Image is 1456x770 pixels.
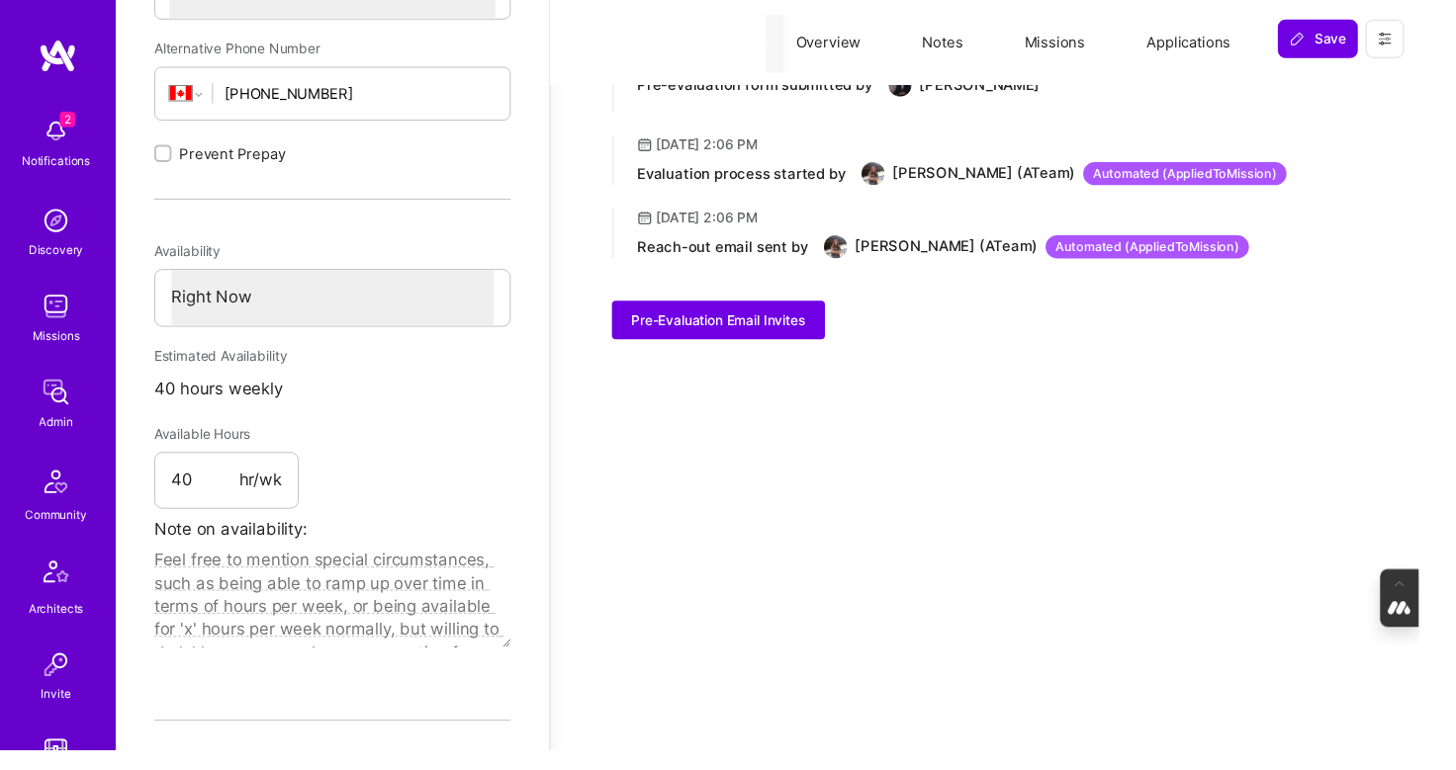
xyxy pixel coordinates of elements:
[1112,166,1320,190] div: Automated ( AppliedToMission )
[30,246,86,267] div: Discovery
[654,168,868,188] div: Evaluation process started by
[158,427,307,463] div: Available Hours
[158,41,328,57] span: Alternative Phone Number
[674,214,778,233] div: [DATE] 2:06 PM
[654,243,830,263] div: Reach-out email sent by
[674,138,778,158] div: [DATE] 2:06 PM
[1323,30,1382,49] span: Save
[176,465,245,522] input: XX
[912,75,936,99] img: User Avatar
[40,40,79,75] img: logo
[34,334,82,355] div: Missions
[916,166,1320,190] div: [PERSON_NAME] (ATeam)
[158,240,524,276] div: Availability
[38,207,77,246] img: discovery
[38,115,77,154] img: bell
[41,422,75,443] div: Admin
[184,147,293,168] span: Prevent Prepay
[1073,241,1282,265] div: Automated ( AppliedToMission )
[877,241,1282,265] div: [PERSON_NAME] (ATeam)
[158,383,524,415] div: 40 hours weekly
[245,481,289,505] span: hr/wk
[34,566,81,614] img: Architects
[23,154,93,175] div: Notifications
[944,77,1067,97] div: [PERSON_NAME]
[38,383,77,422] img: admin teamwork
[43,702,73,723] div: Invite
[884,166,908,190] img: User Avatar
[38,662,77,702] img: Invite
[648,318,827,338] span: Pre-Evaluation Email Invites
[791,38,806,52] i: icon Next
[654,77,896,97] div: Pre-evaluation form submitted by
[26,518,89,539] div: Community
[158,347,524,383] div: Estimated Availability
[34,471,81,518] img: Community
[1312,20,1394,59] button: Save
[61,115,77,130] span: 2
[158,527,316,559] label: Note on availability:
[30,614,86,635] div: Architects
[38,295,77,334] img: teamwork
[628,308,847,348] button: Pre-Evaluation Email Invites
[846,241,869,265] img: User Avatar
[230,70,508,121] input: +1 (000) 000-0000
